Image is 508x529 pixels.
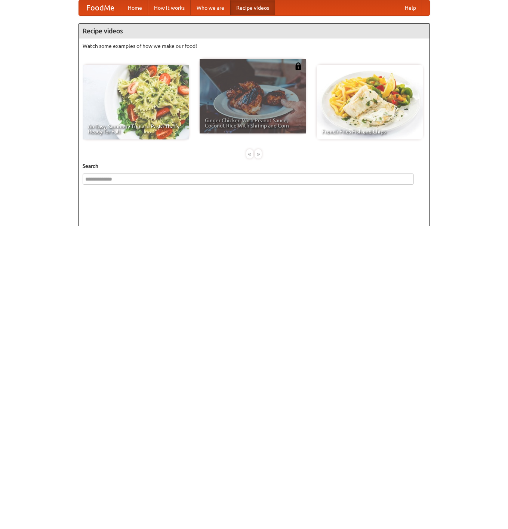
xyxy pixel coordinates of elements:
a: An Easy, Summery Tomato Pasta That's Ready for Fall [83,65,189,139]
a: Who we are [191,0,230,15]
p: Watch some examples of how we make our food! [83,42,426,50]
a: Help [399,0,422,15]
a: French Fries Fish and Chips [317,65,423,139]
span: An Easy, Summery Tomato Pasta That's Ready for Fall [88,124,184,134]
div: » [255,149,262,159]
div: « [246,149,253,159]
h4: Recipe videos [79,24,430,39]
a: Recipe videos [230,0,275,15]
a: How it works [148,0,191,15]
a: Home [122,0,148,15]
a: FoodMe [79,0,122,15]
img: 483408.png [295,62,302,70]
span: French Fries Fish and Chips [322,129,418,134]
h5: Search [83,162,426,170]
